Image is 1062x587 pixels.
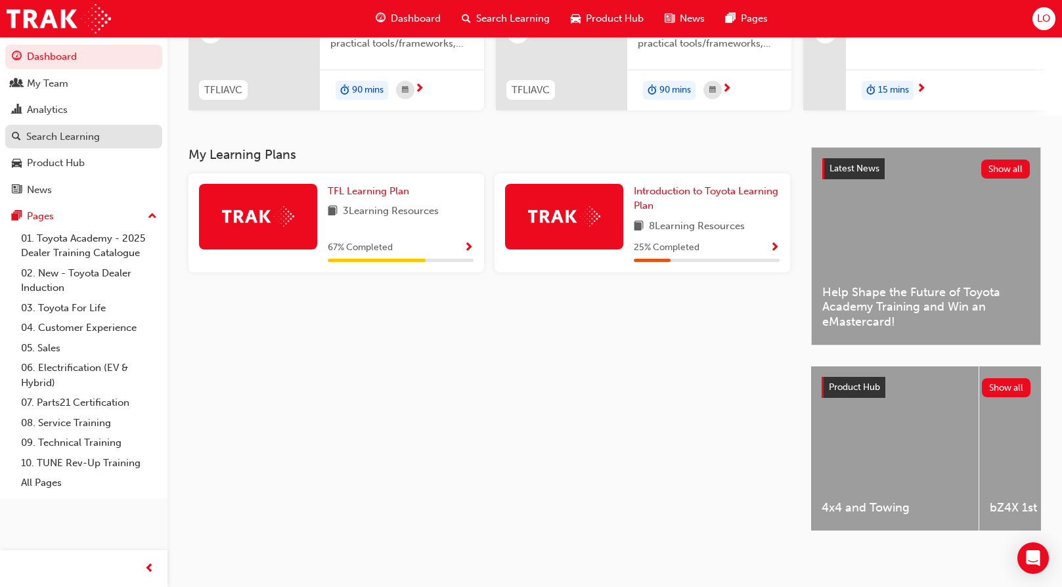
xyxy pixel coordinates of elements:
button: LO [1032,7,1055,30]
button: Show Progress [770,240,780,256]
div: Product Hub [27,156,85,171]
span: Introduction to Toyota Learning Plan [634,185,778,212]
span: car-icon [571,11,581,27]
span: next-icon [722,83,732,95]
div: Analytics [27,102,68,118]
a: car-iconProduct Hub [560,5,654,32]
button: DashboardMy TeamAnalyticsSearch LearningProduct HubNews [5,42,162,204]
span: news-icon [12,185,22,196]
a: Dashboard [5,45,162,69]
span: duration-icon [866,82,875,99]
a: 06. Electrification (EV & Hybrid) [16,358,162,393]
span: pages-icon [12,211,22,223]
span: next-icon [414,83,424,95]
span: up-icon [148,208,157,225]
a: 08. Service Training [16,413,162,433]
a: search-iconSearch Learning [451,5,560,32]
button: Pages [5,204,162,228]
a: All Pages [16,473,162,493]
span: chart-icon [12,104,22,116]
span: 3 Learning Resources [343,204,439,220]
img: Trak [222,206,294,227]
a: 07. Parts21 Certification [16,393,162,413]
a: 04. Customer Experience [16,318,162,338]
button: Show Progress [464,240,474,256]
a: guage-iconDashboard [365,5,451,32]
span: calendar-icon [402,82,409,98]
span: Help Shape the Future of Toyota Academy Training and Win an eMastercard! [822,285,1030,330]
div: News [27,183,52,198]
a: 02. New - Toyota Dealer Induction [16,263,162,298]
span: news-icon [665,11,675,27]
a: pages-iconPages [715,5,778,32]
a: 03. Toyota For Life [16,298,162,318]
button: Show all [981,160,1030,179]
span: pages-icon [726,11,736,27]
span: 25 % Completed [634,240,699,255]
span: people-icon [12,78,22,90]
span: Pages [741,11,768,26]
span: 4x4 and Towing [822,500,968,515]
a: Search Learning [5,125,162,149]
span: Product Hub [586,11,644,26]
a: Latest NewsShow all [822,158,1030,179]
span: book-icon [328,204,338,220]
a: Product Hub [5,151,162,175]
span: 15 mins [878,83,909,98]
span: Product Hub [829,381,880,393]
span: 90 mins [352,83,384,98]
span: 90 mins [659,83,691,98]
a: Latest NewsShow allHelp Shape the Future of Toyota Academy Training and Win an eMastercard! [811,147,1041,345]
a: 4x4 and Towing [811,366,979,531]
span: TFLIAVC [204,83,242,98]
h3: My Learning Plans [188,147,790,162]
div: Open Intercom Messenger [1017,542,1049,574]
span: Search Learning [476,11,550,26]
span: 8 Learning Resources [649,219,745,235]
span: search-icon [462,11,471,27]
span: LO [1037,11,1050,26]
a: News [5,178,162,202]
div: My Team [27,76,68,91]
span: duration-icon [648,82,657,99]
span: duration-icon [340,82,349,99]
span: car-icon [12,158,22,169]
a: My Team [5,72,162,96]
span: Latest News [830,163,879,174]
span: guage-icon [12,51,22,63]
img: Trak [7,4,111,33]
a: 05. Sales [16,338,162,359]
span: guage-icon [376,11,386,27]
span: 67 % Completed [328,240,393,255]
img: Trak [528,206,600,227]
span: TFL Learning Plan [328,185,409,197]
span: search-icon [12,131,21,143]
a: Analytics [5,98,162,122]
a: 01. Toyota Academy - 2025 Dealer Training Catalogue [16,228,162,263]
span: Dashboard [391,11,441,26]
a: Product HubShow all [822,377,1030,398]
span: calendar-icon [709,82,716,98]
a: TFL Learning Plan [328,184,414,199]
span: News [680,11,705,26]
span: book-icon [634,219,644,235]
div: Search Learning [26,129,100,144]
a: 10. TUNE Rev-Up Training [16,453,162,473]
span: TFLIAVC [512,83,550,98]
button: Show all [982,378,1031,397]
span: Show Progress [464,242,474,254]
span: prev-icon [144,561,154,577]
a: Introduction to Toyota Learning Plan [634,184,780,213]
span: next-icon [916,83,926,95]
span: Show Progress [770,242,780,254]
a: news-iconNews [654,5,715,32]
div: Pages [27,209,54,224]
a: 09. Technical Training [16,433,162,453]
